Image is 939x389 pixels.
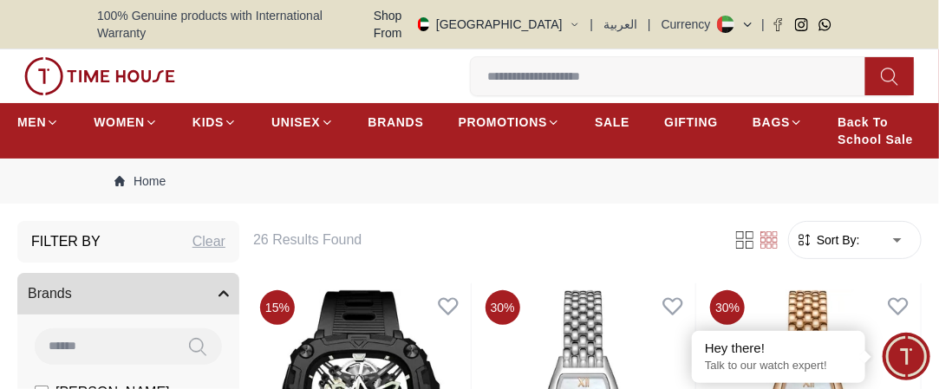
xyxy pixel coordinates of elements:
a: GIFTING [664,107,718,138]
span: | [761,16,765,33]
span: KIDS [192,113,224,131]
nav: Breadcrumb [97,159,842,204]
a: Whatsapp [818,18,831,31]
a: SALE [595,107,629,138]
span: 100% Genuine products with International Warranty [97,7,364,42]
img: United Arab Emirates [418,17,429,31]
a: Back To School Sale [838,107,922,155]
span: BRANDS [368,113,424,131]
span: BAGS [753,113,790,131]
a: WOMEN [94,107,158,138]
button: Brands [17,273,239,314]
div: Currency [662,16,718,33]
button: العربية [603,16,637,33]
span: SALE [595,113,629,131]
span: PROMOTIONS [459,113,548,131]
p: Talk to our watch expert! [705,359,852,373]
a: UNISEX [271,107,333,138]
a: BAGS [753,107,803,138]
img: ... [24,57,175,95]
span: GIFTING [664,113,718,131]
span: | [648,16,651,33]
a: BRANDS [368,107,424,138]
h6: 26 Results Found [253,230,712,250]
div: Chat Widget [883,333,930,380]
h3: Filter By [31,231,101,252]
button: Shop From[GEOGRAPHIC_DATA] [364,7,579,42]
span: Sort By: [813,231,860,249]
span: Back To School Sale [838,113,922,148]
span: 15 % [260,290,295,325]
span: MEN [17,113,46,131]
span: 30 % [486,290,520,325]
span: 30 % [710,290,745,325]
span: WOMEN [94,113,145,131]
div: Clear [192,231,225,252]
a: Facebook [772,18,785,31]
button: Sort By: [796,231,860,249]
a: Home [114,172,166,190]
a: Instagram [795,18,808,31]
span: UNISEX [271,113,320,131]
a: MEN [17,107,59,138]
a: KIDS [192,107,237,138]
span: | [590,16,594,33]
div: Hey there! [705,340,852,357]
a: PROMOTIONS [459,107,561,138]
span: Brands [28,283,72,304]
